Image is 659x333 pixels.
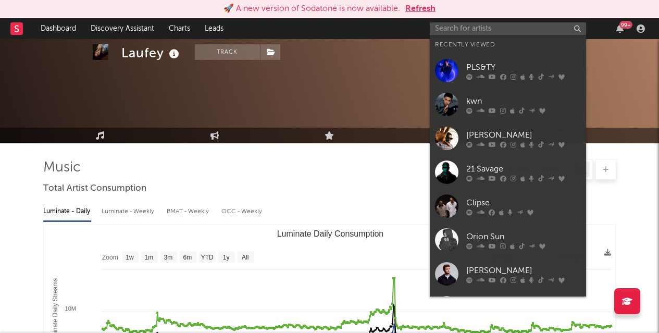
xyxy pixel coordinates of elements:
button: Refresh [405,3,436,15]
div: [PERSON_NAME] [466,129,581,141]
a: [PERSON_NAME] [430,121,586,155]
a: [PERSON_NAME] [430,257,586,291]
div: PLS&TY [466,61,581,73]
text: Zoom [102,254,118,261]
div: kwn [466,95,581,107]
a: 21 Savage [430,155,586,189]
div: 🚀 A new version of Sodatone is now available. [223,3,400,15]
div: 21 Savage [466,163,581,175]
text: 1w [126,254,134,261]
div: [PERSON_NAME] [466,264,581,277]
a: Discovery Assistant [83,18,161,39]
a: Migos [430,291,586,325]
button: 99+ [616,24,624,33]
text: Luminate Daily Consumption [277,229,383,238]
div: Orion Sun [466,230,581,243]
div: Recently Viewed [435,39,581,51]
div: OCC - Weekly [221,203,263,220]
div: Laufey [121,44,182,61]
a: Dashboard [33,18,83,39]
a: Orion Sun [430,223,586,257]
text: 10M [65,305,76,312]
input: Search for artists [430,22,586,35]
text: 3m [164,254,172,261]
span: Total Artist Consumption [43,182,146,195]
a: PLS&TY [430,54,586,88]
text: 1y [222,254,229,261]
text: 1m [144,254,153,261]
text: YTD [201,254,213,261]
div: Clipse [466,196,581,209]
div: 99 + [619,21,632,29]
a: Charts [161,18,197,39]
div: Luminate - Daily [43,203,91,220]
a: kwn [430,88,586,121]
text: All [242,254,248,261]
button: Track [195,44,260,60]
a: Leads [197,18,231,39]
div: BMAT - Weekly [167,203,211,220]
div: Luminate - Weekly [102,203,156,220]
a: Clipse [430,189,586,223]
text: 6m [183,254,192,261]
